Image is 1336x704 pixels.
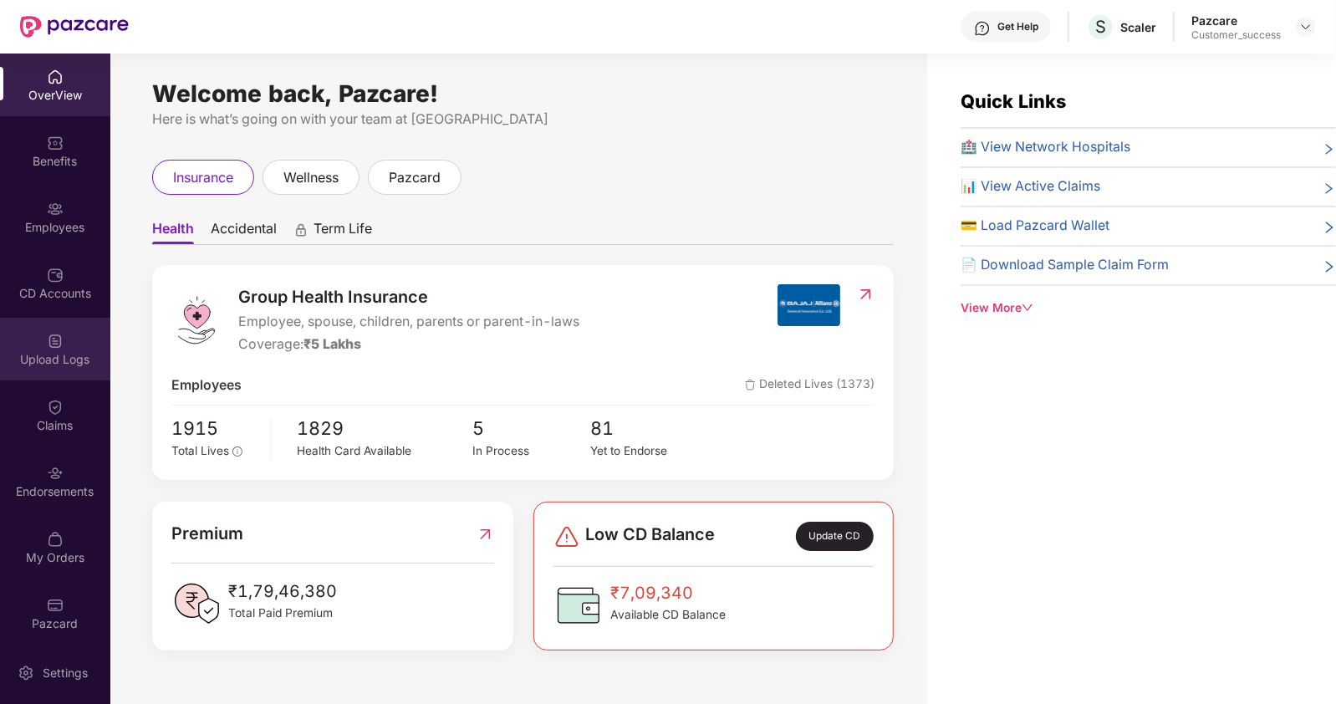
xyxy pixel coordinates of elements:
[473,414,590,442] span: 5
[961,216,1109,237] span: 💳 Load Pazcard Wallet
[47,465,64,482] img: svg+xml;base64,PHN2ZyBpZD0iRW5kb3JzZW1lbnRzIiB4bWxucz0iaHR0cDovL3d3dy53My5vcmcvMjAwMC9zdmciIHdpZH...
[961,90,1066,112] span: Quick Links
[961,176,1100,197] span: 📊 View Active Claims
[745,375,875,396] span: Deleted Lives (1373)
[171,444,229,457] span: Total Lives
[997,20,1038,33] div: Get Help
[232,446,242,457] span: info-circle
[1299,20,1313,33] img: svg+xml;base64,PHN2ZyBpZD0iRHJvcGRvd24tMzJ4MzIiIHhtbG5zPSJodHRwOi8vd3d3LnczLm9yZy8yMDAwL3N2ZyIgd2...
[553,580,604,630] img: CDBalanceIcon
[778,284,840,326] img: insurerIcon
[745,380,756,390] img: deleteIcon
[473,442,590,461] div: In Process
[303,336,361,352] span: ₹5 Lakhs
[238,334,579,355] div: Coverage:
[228,605,337,623] span: Total Paid Premium
[173,167,233,188] span: insurance
[610,580,726,606] span: ₹7,09,340
[18,665,34,681] img: svg+xml;base64,PHN2ZyBpZD0iU2V0dGluZy0yMHgyMCIgeG1sbnM9Imh0dHA6Ly93d3cudzMub3JnLzIwMDAvc3ZnIiB3aW...
[961,137,1130,158] span: 🏥 View Network Hospitals
[590,414,707,442] span: 81
[1323,140,1336,158] span: right
[1191,13,1281,28] div: Pazcare
[477,521,494,547] img: RedirectIcon
[238,312,579,333] span: Employee, spouse, children, parents or parent-in-laws
[47,201,64,217] img: svg+xml;base64,PHN2ZyBpZD0iRW1wbG95ZWVzIiB4bWxucz0iaHR0cDovL3d3dy53My5vcmcvMjAwMC9zdmciIHdpZHRoPS...
[1120,19,1156,35] div: Scaler
[238,284,579,310] span: Group Health Insurance
[171,295,222,345] img: logo
[293,222,309,237] div: animation
[1095,17,1106,37] span: S
[228,579,337,605] span: ₹1,79,46,380
[1323,258,1336,276] span: right
[585,522,715,550] span: Low CD Balance
[1323,180,1336,197] span: right
[974,20,991,37] img: svg+xml;base64,PHN2ZyBpZD0iSGVscC0zMngzMiIgeG1sbnM9Imh0dHA6Ly93d3cudzMub3JnLzIwMDAvc3ZnIiB3aWR0aD...
[553,523,580,550] img: svg+xml;base64,PHN2ZyBpZD0iRGFuZ2VyLTMyeDMyIiB4bWxucz0iaHR0cDovL3d3dy53My5vcmcvMjAwMC9zdmciIHdpZH...
[961,299,1336,318] div: View More
[171,521,243,547] span: Premium
[47,69,64,85] img: svg+xml;base64,PHN2ZyBpZD0iSG9tZSIgeG1sbnM9Imh0dHA6Ly93d3cudzMub3JnLzIwMDAvc3ZnIiB3aWR0aD0iMjAiIG...
[796,522,874,550] div: Update CD
[389,167,441,188] span: pazcard
[47,531,64,548] img: svg+xml;base64,PHN2ZyBpZD0iTXlfT3JkZXJzIiBkYXRhLW5hbWU9Ik15IE9yZGVycyIgeG1sbnM9Imh0dHA6Ly93d3cudz...
[297,414,472,442] span: 1829
[857,286,875,303] img: RedirectIcon
[171,579,222,629] img: PaidPremiumIcon
[297,442,472,461] div: Health Card Available
[590,442,707,461] div: Yet to Endorse
[1022,302,1033,314] span: down
[1191,28,1281,42] div: Customer_success
[152,109,894,130] div: Here is what’s going on with your team at [GEOGRAPHIC_DATA]
[171,414,259,442] span: 1915
[47,333,64,349] img: svg+xml;base64,PHN2ZyBpZD0iVXBsb2FkX0xvZ3MiIGRhdGEtbmFtZT0iVXBsb2FkIExvZ3MiIHhtbG5zPSJodHRwOi8vd3...
[47,267,64,283] img: svg+xml;base64,PHN2ZyBpZD0iQ0RfQWNjb3VudHMiIGRhdGEtbmFtZT0iQ0QgQWNjb3VudHMiIHhtbG5zPSJodHRwOi8vd3...
[47,399,64,416] img: svg+xml;base64,PHN2ZyBpZD0iQ2xhaW0iIHhtbG5zPSJodHRwOi8vd3d3LnczLm9yZy8yMDAwL3N2ZyIgd2lkdGg9IjIwIi...
[47,135,64,151] img: svg+xml;base64,PHN2ZyBpZD0iQmVuZWZpdHMiIHhtbG5zPSJodHRwOi8vd3d3LnczLm9yZy8yMDAwL3N2ZyIgd2lkdGg9Ij...
[47,597,64,614] img: svg+xml;base64,PHN2ZyBpZD0iUGF6Y2FyZCIgeG1sbnM9Imh0dHA6Ly93d3cudzMub3JnLzIwMDAvc3ZnIiB3aWR0aD0iMj...
[38,665,93,681] div: Settings
[211,220,277,244] span: Accidental
[1323,219,1336,237] span: right
[283,167,339,188] span: wellness
[314,220,372,244] span: Term Life
[152,220,194,244] span: Health
[20,16,129,38] img: New Pazcare Logo
[171,375,242,396] span: Employees
[961,255,1169,276] span: 📄 Download Sample Claim Form
[152,87,894,100] div: Welcome back, Pazcare!
[610,606,726,625] span: Available CD Balance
